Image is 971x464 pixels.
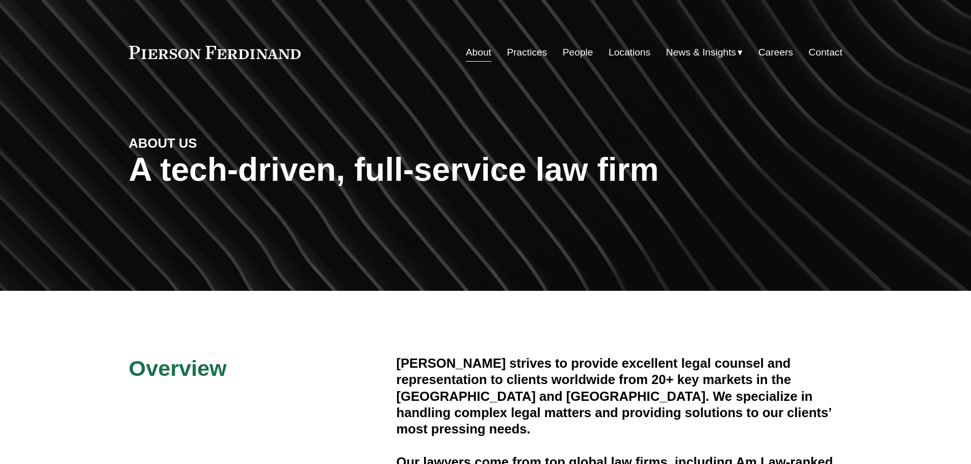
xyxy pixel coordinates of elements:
a: About [466,43,491,62]
strong: ABOUT US [129,136,197,150]
span: Overview [129,356,227,380]
a: Practices [507,43,547,62]
h4: [PERSON_NAME] strives to provide excellent legal counsel and representation to clients worldwide ... [397,355,843,438]
span: News & Insights [666,44,737,62]
a: Locations [609,43,650,62]
a: folder dropdown [666,43,743,62]
a: People [563,43,593,62]
h1: A tech-driven, full-service law firm [129,151,843,188]
a: Careers [758,43,793,62]
a: Contact [808,43,842,62]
